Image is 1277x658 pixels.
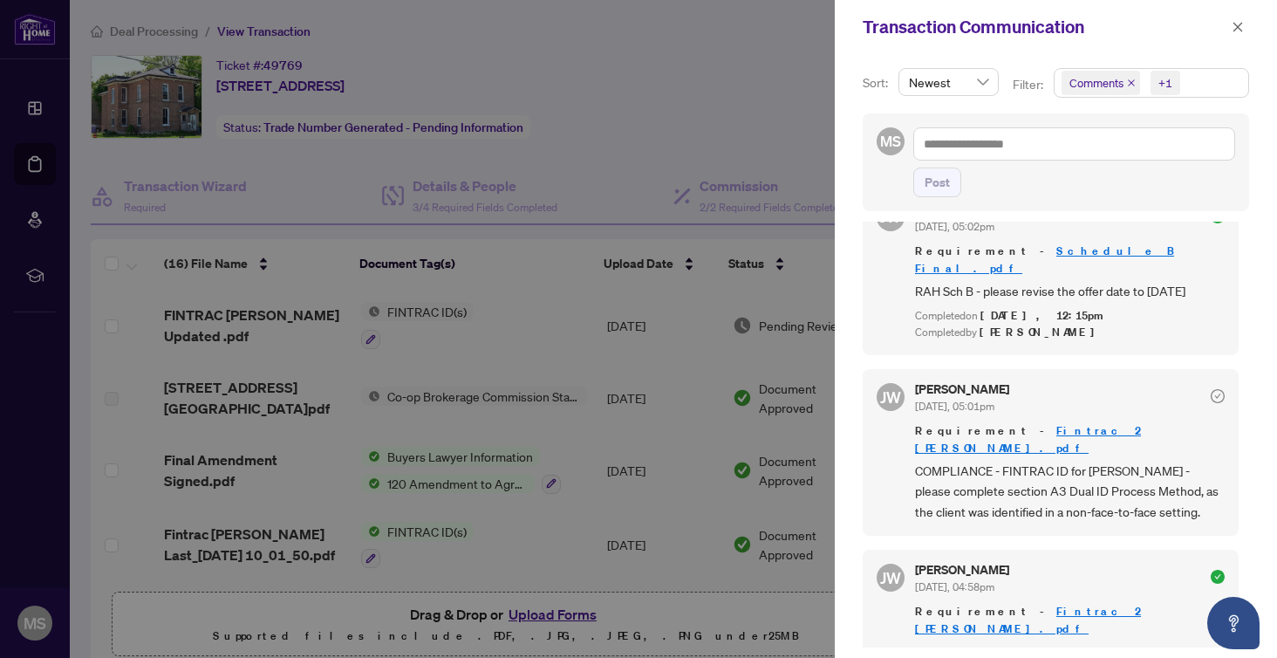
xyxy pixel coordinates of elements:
[915,383,1009,395] h5: [PERSON_NAME]
[915,400,994,413] span: [DATE], 05:01pm
[980,308,1106,323] span: [DATE], 12:15pm
[1211,389,1225,403] span: check-circle
[1013,75,1046,94] p: Filter:
[915,603,1225,638] span: Requirement -
[880,565,901,590] span: JW
[915,461,1225,522] span: COMPLIANCE - FINTRAC ID for [PERSON_NAME] - please complete section A3 Dual ID Process Method, as...
[909,69,988,95] span: Newest
[915,564,1009,576] h5: [PERSON_NAME]
[863,73,891,93] p: Sort:
[915,281,1225,301] span: RAH Sch B - please revise the offer date to [DATE]
[915,423,1141,456] a: Fintrac 2 [PERSON_NAME].pdf
[915,422,1225,457] span: Requirement -
[913,168,961,197] button: Post
[1069,74,1123,92] span: Comments
[915,243,1174,276] a: Schedule B Final.pdf
[915,308,1225,325] div: Completed on
[1211,570,1225,584] span: check-circle
[980,325,1104,339] span: [PERSON_NAME]
[863,14,1226,40] div: Transaction Communication
[880,385,901,409] span: JW
[915,604,1141,636] a: Fintrac 2 [PERSON_NAME].pdf
[915,580,994,593] span: [DATE], 04:58pm
[1158,74,1172,92] div: +1
[915,325,1225,341] div: Completed by
[915,243,1225,278] span: Requirement -
[915,220,994,233] span: [DATE], 05:02pm
[1062,71,1140,95] span: Comments
[880,130,901,153] span: MS
[1127,79,1136,87] span: close
[1232,21,1244,33] span: close
[1207,597,1260,649] button: Open asap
